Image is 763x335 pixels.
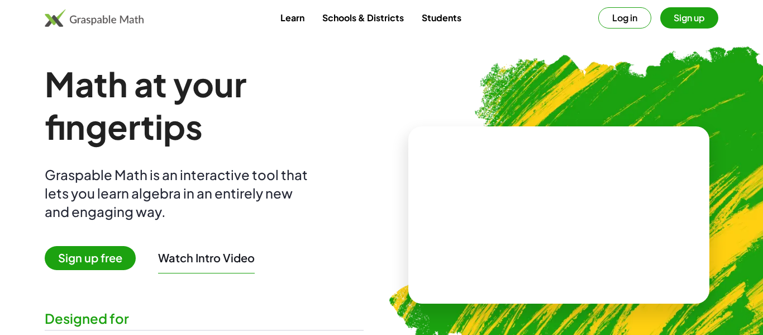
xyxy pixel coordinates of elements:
span: Sign up free [45,246,136,270]
a: Schools & Districts [313,7,413,28]
h1: Math at your fingertips [45,63,364,148]
button: Log in [598,7,651,29]
video: What is this? This is dynamic math notation. Dynamic math notation plays a central role in how Gr... [475,173,643,257]
div: Graspable Math is an interactive tool that lets you learn algebra in an entirely new and engaging... [45,166,313,221]
div: Designed for [45,309,364,328]
button: Sign up [660,7,718,29]
a: Students [413,7,470,28]
a: Learn [271,7,313,28]
button: Watch Intro Video [158,251,255,265]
